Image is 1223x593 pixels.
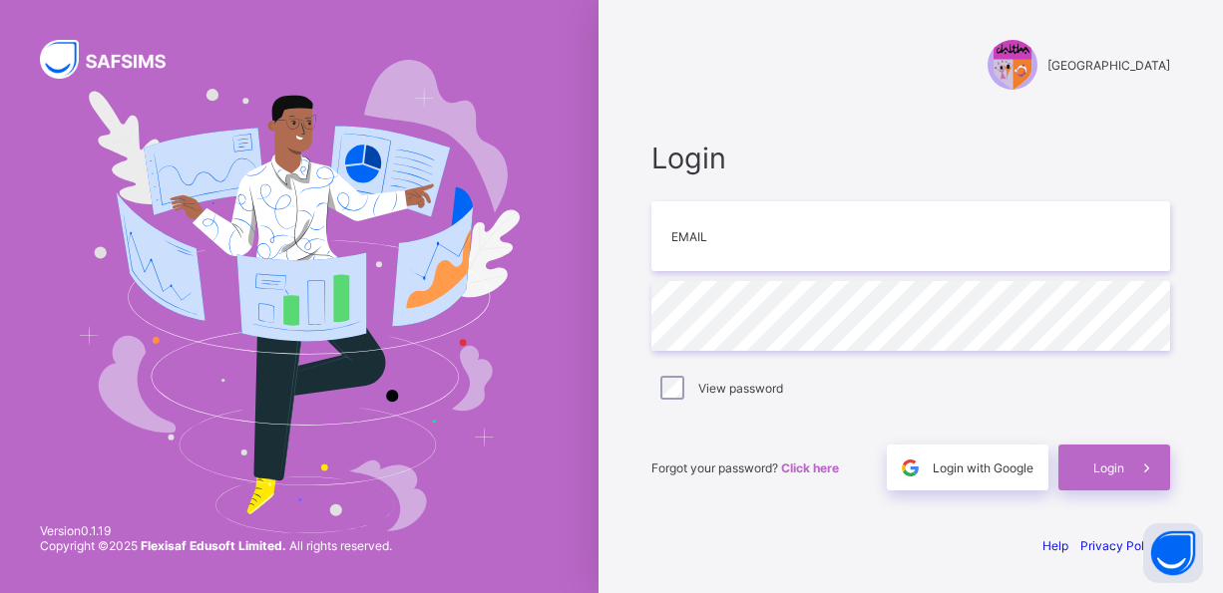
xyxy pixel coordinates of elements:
a: Help [1042,538,1068,553]
a: Privacy Policy [1080,538,1161,553]
button: Open asap [1143,523,1203,583]
span: [GEOGRAPHIC_DATA] [1047,58,1170,73]
span: Copyright © 2025 All rights reserved. [40,538,392,553]
img: SAFSIMS Logo [40,40,190,79]
img: google.396cfc9801f0270233282035f929180a.svg [899,456,922,479]
span: Forgot your password? [651,460,839,475]
img: Hero Image [79,60,521,534]
label: View password [698,381,783,396]
span: Login with Google [933,460,1033,475]
span: Version 0.1.19 [40,523,392,538]
span: Login [651,141,1170,175]
strong: Flexisaf Edusoft Limited. [141,538,286,553]
a: Click here [781,460,839,475]
span: Login [1093,460,1124,475]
